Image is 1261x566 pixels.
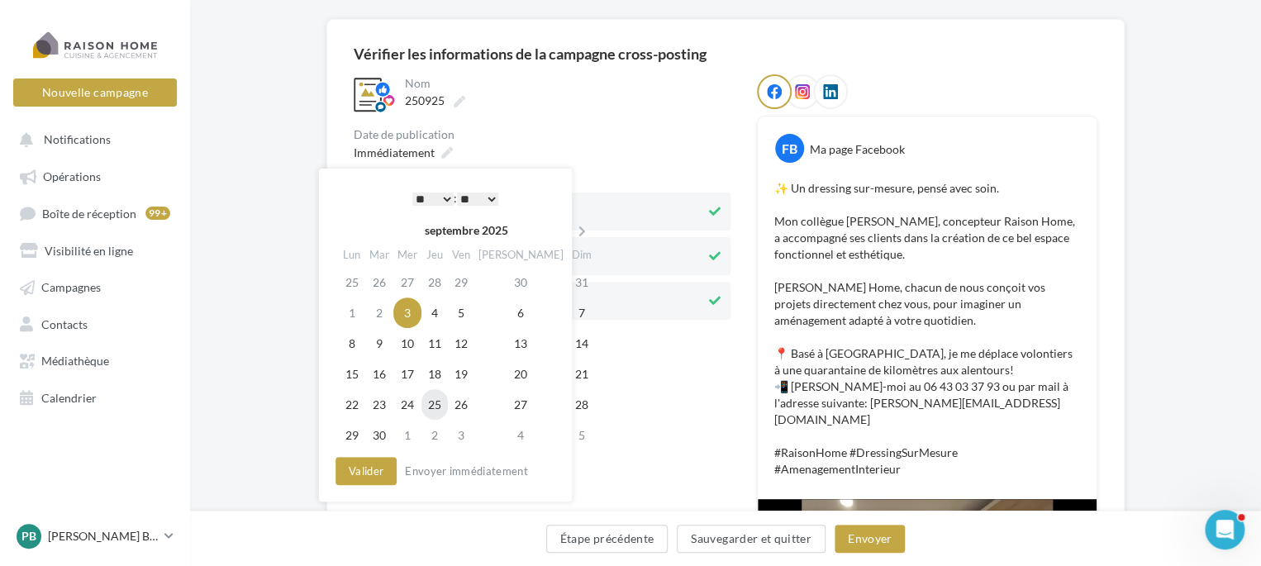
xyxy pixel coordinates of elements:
th: Ven [448,243,474,267]
td: 12 [448,328,474,359]
td: 20 [474,359,568,389]
a: Médiathèque [10,345,180,374]
td: 3 [393,297,421,328]
a: Contacts [10,308,180,338]
td: 4 [421,297,448,328]
td: 4 [474,420,568,450]
span: Opérations [43,169,101,183]
span: Notifications [44,132,111,146]
td: 6 [474,297,568,328]
td: 7 [568,297,597,328]
p: [PERSON_NAME] BASIN [48,528,158,545]
a: Campagnes [10,271,180,301]
td: 16 [365,359,393,389]
div: Vérifier les informations de la campagne cross-posting [354,46,707,61]
td: 25 [339,267,365,297]
a: Boîte de réception99+ [10,197,180,228]
td: 30 [474,267,568,297]
td: 29 [339,420,365,450]
td: 25 [421,389,448,420]
td: 24 [393,389,421,420]
td: 26 [448,389,474,420]
td: 28 [421,267,448,297]
td: 18 [421,359,448,389]
td: 22 [339,389,365,420]
th: Mer [393,243,421,267]
td: 31 [568,267,597,297]
td: 30 [365,420,393,450]
div: : [372,186,539,211]
span: Calendrier [41,390,97,404]
div: Nom [405,78,727,89]
td: 27 [474,389,568,420]
td: 21 [568,359,597,389]
span: Visibilité en ligne [45,243,133,257]
td: 23 [365,389,393,420]
span: Médiathèque [41,354,109,368]
span: PB [21,528,36,545]
button: Étape précédente [546,525,669,553]
div: 99+ [145,207,170,220]
a: Opérations [10,160,180,190]
button: Valider [335,457,397,485]
a: PB [PERSON_NAME] BASIN [13,521,177,552]
td: 15 [339,359,365,389]
td: 10 [393,328,421,359]
span: Boîte de réception [42,206,136,220]
span: Contacts [41,316,88,331]
button: Envoyer [835,525,905,553]
td: 8 [339,328,365,359]
td: 2 [421,420,448,450]
span: Immédiatement [354,145,435,159]
div: Date de publication [354,129,730,140]
td: 3 [448,420,474,450]
button: Nouvelle campagne [13,78,177,107]
a: Calendrier [10,382,180,411]
td: 28 [568,389,597,420]
div: Ma page Facebook [810,141,905,158]
td: 26 [365,267,393,297]
p: ✨ Un dressing sur-mesure, pensé avec soin. Mon collègue [PERSON_NAME], concepteur Raison Home, a ... [774,180,1080,478]
td: 5 [448,297,474,328]
span: Campagnes [41,280,101,294]
td: 1 [339,297,365,328]
button: Notifications [10,124,174,154]
a: Visibilité en ligne [10,235,180,264]
button: Sauvegarder et quitter [677,525,826,553]
td: 5 [568,420,597,450]
div: FB [775,134,804,163]
button: Envoyer immédiatement [398,461,535,481]
td: 17 [393,359,421,389]
td: 2 [365,297,393,328]
td: 9 [365,328,393,359]
td: 11 [421,328,448,359]
iframe: Intercom live chat [1205,510,1244,549]
td: 27 [393,267,421,297]
th: Mar [365,243,393,267]
th: Lun [339,243,365,267]
th: Dim [568,243,597,267]
td: 19 [448,359,474,389]
th: [PERSON_NAME] [474,243,568,267]
span: 250925 [405,93,445,107]
td: 14 [568,328,597,359]
th: septembre 2025 [365,218,568,243]
th: Jeu [421,243,448,267]
td: 1 [393,420,421,450]
td: 29 [448,267,474,297]
td: 13 [474,328,568,359]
